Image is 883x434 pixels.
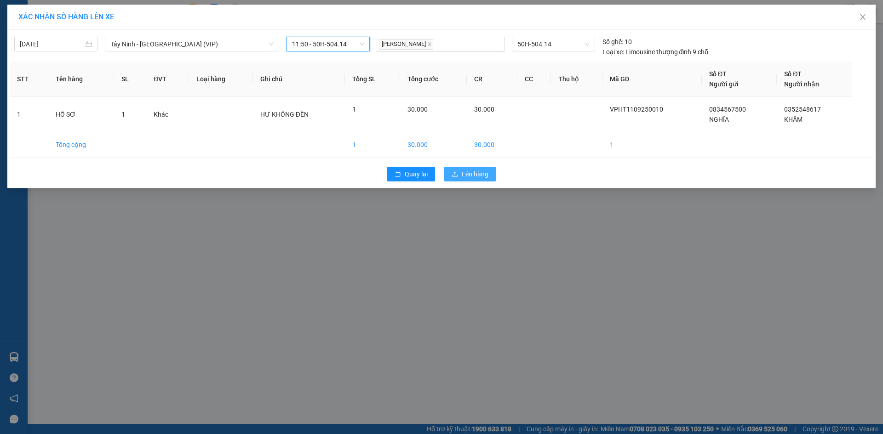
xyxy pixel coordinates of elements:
span: 0834567500 [709,106,746,113]
span: 30.000 [474,106,494,113]
span: VPHT1109250010 [610,106,663,113]
span: rollback [395,171,401,178]
span: XÁC NHẬN SỐ HÀNG LÊN XE [18,12,114,21]
span: Tây Ninh - Sài Gòn (VIP) [110,37,274,51]
button: Close [850,5,876,30]
span: Lên hàng [462,169,488,179]
button: rollbackQuay lại [387,167,435,181]
span: upload [452,171,458,178]
td: 1 [345,132,401,158]
span: [PERSON_NAME] [379,39,433,50]
span: 0352548617 [784,106,821,113]
td: Khác [146,97,189,132]
span: Người gửi [709,80,739,88]
th: Tên hàng [48,62,114,97]
th: STT [10,62,48,97]
div: Limousine thượng đỉnh 9 chỗ [602,47,709,57]
span: close [859,13,866,21]
th: ĐVT [146,62,189,97]
span: down [269,41,274,47]
span: NGHĨA [709,116,729,123]
th: Ghi chú [253,62,345,97]
span: close [427,42,432,46]
span: 1 [121,111,125,118]
div: 10 [602,37,632,47]
span: 1 [352,106,356,113]
span: Số ĐT [784,70,802,78]
td: 30.000 [400,132,466,158]
span: Quay lại [405,169,428,179]
span: 11:50 - 50H-504.14 [292,37,364,51]
input: 11/09/2025 [20,39,84,49]
button: uploadLên hàng [444,167,496,181]
th: Tổng cước [400,62,466,97]
th: Tổng SL [345,62,401,97]
span: Số ghế: [602,37,623,47]
span: Loại xe: [602,47,624,57]
th: Loại hàng [189,62,252,97]
span: KHÂM [784,116,803,123]
th: Thu hộ [551,62,602,97]
th: CC [517,62,551,97]
span: 50H-504.14 [517,37,589,51]
th: SL [114,62,146,97]
td: HỒ SƠ [48,97,114,132]
span: Người nhận [784,80,819,88]
span: Số ĐT [709,70,727,78]
td: 30.000 [467,132,518,158]
th: CR [467,62,518,97]
td: 1 [602,132,702,158]
span: 30.000 [407,106,428,113]
td: 1 [10,97,48,132]
th: Mã GD [602,62,702,97]
span: HƯ KHÔNG ĐỀN [260,111,309,118]
td: Tổng cộng [48,132,114,158]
